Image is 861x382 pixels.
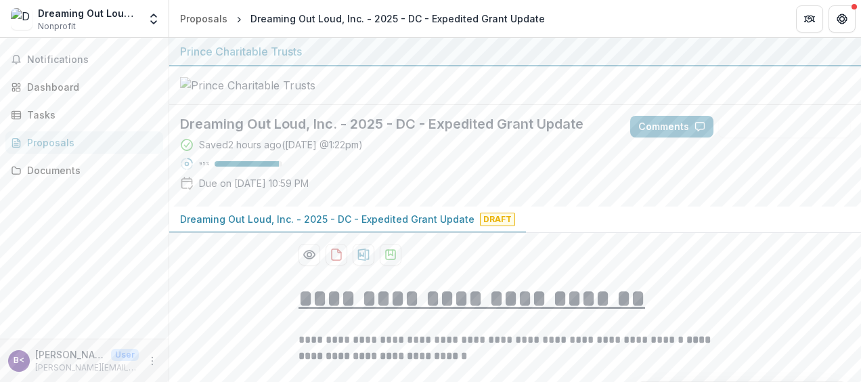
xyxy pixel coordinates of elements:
[180,116,609,132] h2: Dreaming Out Loud, Inc. - 2025 - DC - Expedited Grant Update
[38,6,139,20] div: Dreaming Out Loud, Inc.
[380,244,401,266] button: download-proposal
[199,176,309,190] p: Due on [DATE] 10:59 PM
[630,116,713,137] button: Comments
[199,137,363,152] div: Saved 2 hours ago ( [DATE] @ 1:22pm )
[480,213,515,226] span: Draft
[38,20,76,33] span: Nonprofit
[14,356,24,365] div: Brace, Sherita <sherita@dreamingoutloud.org>
[27,108,152,122] div: Tasks
[144,353,160,369] button: More
[175,9,233,28] a: Proposals
[111,349,139,361] p: User
[27,163,152,177] div: Documents
[11,8,32,30] img: Dreaming Out Loud, Inc.
[180,77,315,93] img: Prince Charitable Trusts
[829,5,856,33] button: Get Help
[326,244,347,266] button: download-proposal
[5,159,163,182] a: Documents
[353,244,374,266] button: download-proposal
[796,5,823,33] button: Partners
[35,362,139,374] p: [PERSON_NAME][EMAIL_ADDRESS][DOMAIN_NAME]
[5,104,163,126] a: Tasks
[180,43,850,60] div: Prince Charitable Trusts
[5,76,163,98] a: Dashboard
[199,159,209,169] p: 95 %
[175,9,550,28] nav: breadcrumb
[180,12,227,26] div: Proposals
[5,131,163,154] a: Proposals
[299,244,320,266] button: Preview b73d1bdd-dd62-4eab-8d8f-b557b263a65a-0.pdf
[250,12,545,26] div: Dreaming Out Loud, Inc. - 2025 - DC - Expedited Grant Update
[35,347,106,362] p: [PERSON_NAME] <[PERSON_NAME][EMAIL_ADDRESS][DOMAIN_NAME]>
[180,212,474,226] p: Dreaming Out Loud, Inc. - 2025 - DC - Expedited Grant Update
[719,116,850,137] button: Answer Suggestions
[5,49,163,70] button: Notifications
[27,80,152,94] div: Dashboard
[144,5,163,33] button: Open entity switcher
[27,135,152,150] div: Proposals
[27,54,158,66] span: Notifications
